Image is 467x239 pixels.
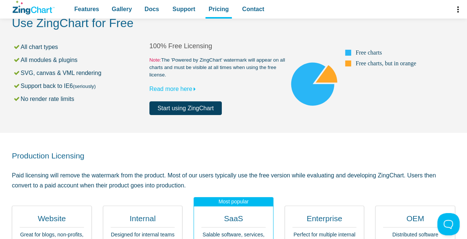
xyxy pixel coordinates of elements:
[149,42,287,50] h2: 100% Free Licensing
[13,81,149,91] li: Support back to IE6
[149,86,199,92] a: Read more here
[149,101,222,115] a: Start using ZingChart
[201,213,266,227] h2: SaaS
[172,4,195,14] span: Support
[149,57,161,63] span: Note:
[292,213,357,227] h2: Enterprise
[12,151,455,161] h2: Production Licensing
[111,213,175,227] h2: Internal
[20,213,84,227] h2: Website
[242,4,265,14] span: Contact
[149,56,287,79] small: The 'Powered by ZingChart' watermark will appear on all charts and must be visible at all times w...
[383,213,447,227] h2: OEM
[12,170,455,190] p: Paid licensing will remove the watermark from the product. Most of our users typically use the fr...
[13,55,149,65] li: All modules & plugins
[13,68,149,78] li: SVG, canvas & VML rendering
[12,16,455,32] h2: Use ZingChart for Free
[73,84,95,89] small: (seriously)
[13,42,149,52] li: All chart types
[208,4,228,14] span: Pricing
[112,4,132,14] span: Gallery
[145,4,159,14] span: Docs
[13,94,149,104] li: No render rate limits
[437,213,460,235] iframe: Toggle Customer Support
[13,1,55,14] a: ZingChart Logo. Click to return to the homepage
[74,4,99,14] span: Features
